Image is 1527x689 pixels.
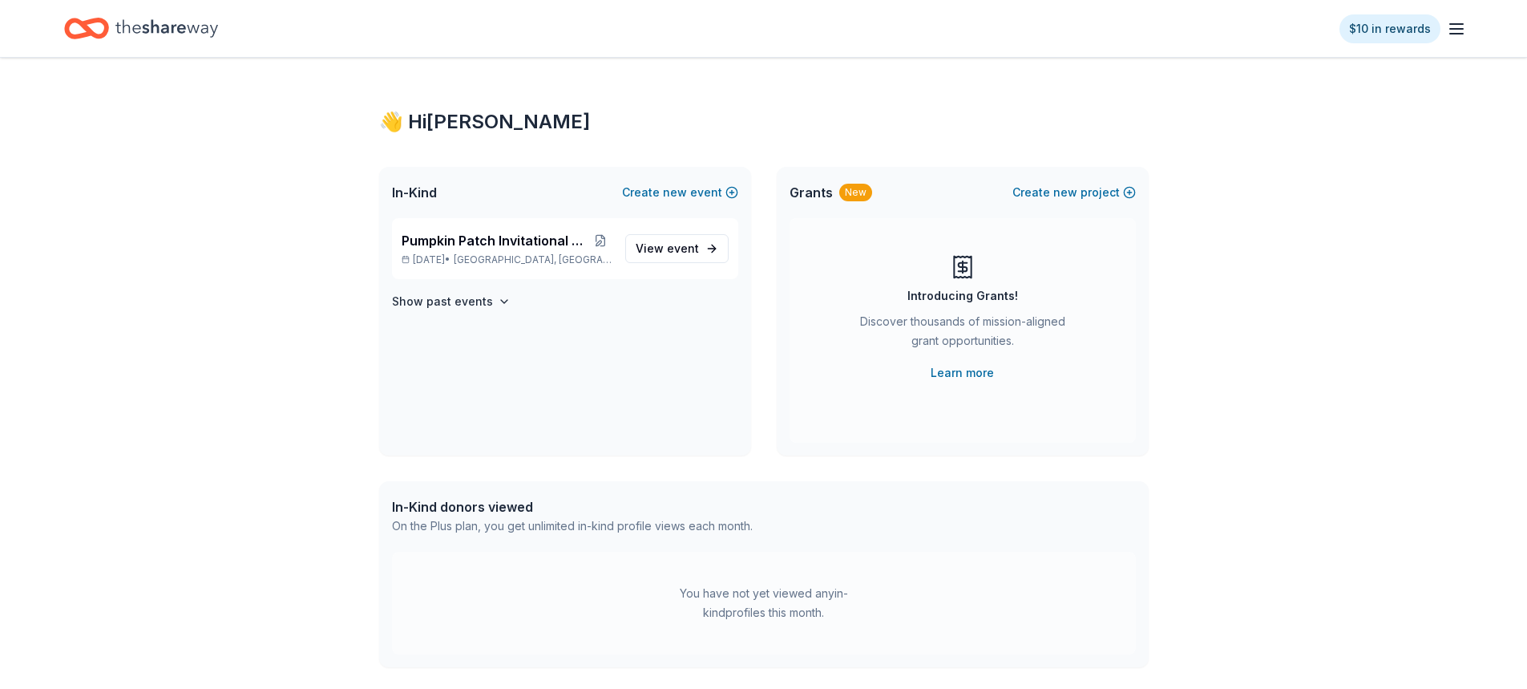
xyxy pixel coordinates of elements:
div: Introducing Grants! [907,286,1018,306]
div: 👋 Hi [PERSON_NAME] [379,109,1149,135]
div: On the Plus plan, you get unlimited in-kind profile views each month. [392,517,753,536]
div: Discover thousands of mission-aligned grant opportunities. [854,312,1072,357]
div: New [839,184,872,201]
button: Createnewproject [1012,183,1136,202]
span: new [663,183,687,202]
div: In-Kind donors viewed [392,497,753,517]
span: new [1053,183,1077,202]
span: [GEOGRAPHIC_DATA], [GEOGRAPHIC_DATA] [454,253,612,266]
button: Show past events [392,292,511,311]
h4: Show past events [392,292,493,311]
span: event [667,241,699,255]
a: Learn more [931,363,994,383]
span: Grants [790,183,833,202]
a: Home [64,10,218,47]
span: Pumpkin Patch Invitational Silent Auction [402,231,589,250]
a: View event [625,234,729,263]
button: Createnewevent [622,183,738,202]
p: [DATE] • [402,253,612,266]
span: View [636,239,699,258]
a: $10 in rewards [1339,14,1440,43]
span: In-Kind [392,183,437,202]
div: You have not yet viewed any in-kind profiles this month. [664,584,864,622]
